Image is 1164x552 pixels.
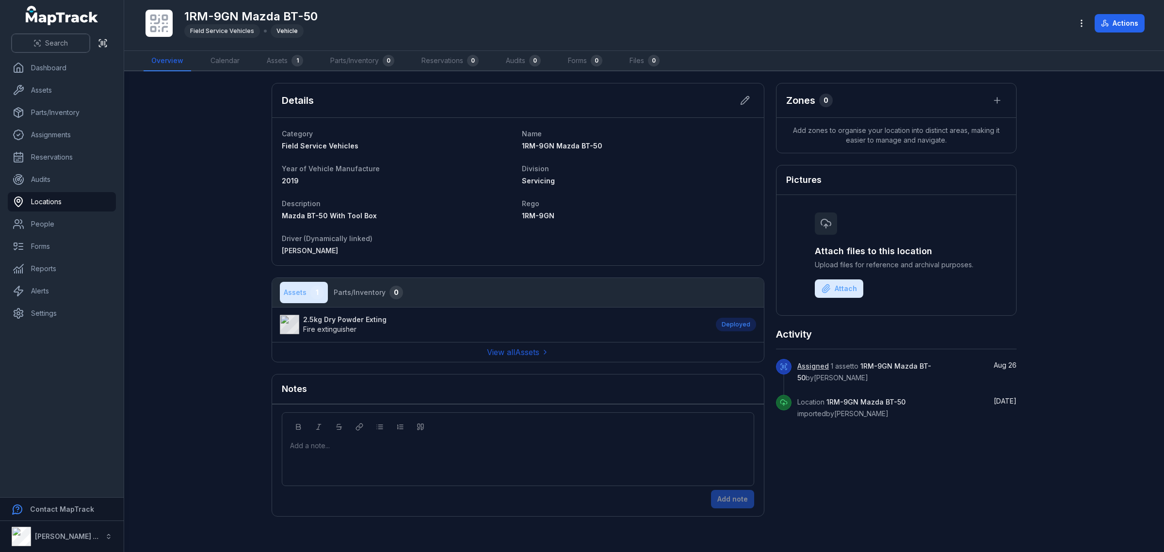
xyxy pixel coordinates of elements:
a: View allAssets [487,346,549,358]
a: 2.5kg Dry Powder ExtingFire extinguisher [280,315,706,334]
a: Parts/Inventory [8,103,116,122]
h3: Pictures [786,173,822,187]
div: 0 [591,55,602,66]
strong: 2.5kg Dry Powder Exting [303,315,387,325]
span: 1 asset to by [PERSON_NAME] [797,362,931,382]
span: Division [522,164,549,173]
button: Search [12,34,90,52]
a: Reservations0 [414,51,486,71]
h3: Notes [282,382,307,396]
strong: Contact MapTrack [30,505,94,513]
a: Settings [8,304,116,323]
span: 1RM-9GN Mazda BT-50 [522,142,602,150]
span: 1RM-9GN Mazda BT-50 [826,398,905,406]
span: Field Service Vehicles [190,27,254,34]
a: Dashboard [8,58,116,78]
div: Deployed [716,318,756,331]
div: 1 [291,55,303,66]
h1: 1RM-9GN Mazda BT-50 [184,9,318,24]
button: Assets1 [280,282,328,303]
span: Aug 26 [994,361,1017,369]
span: Driver (Dynamically linked) [282,234,372,243]
span: [DATE] [994,397,1017,405]
a: Overview [144,51,191,71]
button: Attach [815,279,863,298]
button: Parts/Inventory0 [330,282,407,303]
a: Parts/Inventory0 [323,51,402,71]
span: Description [282,199,321,208]
span: 2019 [282,177,299,185]
a: Files0 [622,51,667,71]
div: 0 [383,55,394,66]
a: Assets [8,81,116,100]
span: Fire extinguisher [303,325,356,333]
div: Vehicle [271,24,304,38]
time: 8/15/2025, 10:36:34 AM [994,397,1017,405]
span: Search [45,38,68,48]
button: Actions [1095,14,1145,32]
div: 1 [310,286,324,299]
span: Year of Vehicle Manufacture [282,164,380,173]
a: Locations [8,192,116,211]
span: Mazda BT-50 With Tool Box [282,211,377,220]
span: Add zones to organise your location into distinct areas, making it easier to manage and navigate. [776,118,1016,153]
a: Calendar [203,51,247,71]
span: Category [282,130,313,138]
div: 0 [648,55,660,66]
h2: Activity [776,327,812,341]
a: People [8,214,116,234]
a: Assigned [797,361,829,371]
div: 0 [467,55,479,66]
span: 1RM-9GN Mazda BT-50 [797,362,931,382]
time: 8/26/2025, 5:02:37 PM [994,361,1017,369]
span: Field Service Vehicles [282,142,358,150]
a: Reports [8,259,116,278]
span: Name [522,130,542,138]
a: Forms0 [560,51,610,71]
h2: Zones [786,94,815,107]
a: Reservations [8,147,116,167]
span: 1RM-9GN [522,211,554,220]
div: 0 [389,286,403,299]
a: MapTrack [26,6,98,25]
span: Servicing [522,177,555,185]
strong: [PERSON_NAME] Air [35,532,102,540]
div: 0 [819,94,833,107]
h3: Attach files to this location [815,244,978,258]
a: Audits [8,170,116,189]
div: 0 [529,55,541,66]
span: Upload files for reference and archival purposes. [815,260,978,270]
span: Rego [522,199,539,208]
a: Assignments [8,125,116,145]
h2: Details [282,94,314,107]
a: Alerts [8,281,116,301]
a: Assets1 [259,51,311,71]
a: Forms [8,237,116,256]
a: [PERSON_NAME] [282,246,514,256]
a: Audits0 [498,51,549,71]
span: Location imported by [PERSON_NAME] [797,398,905,418]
